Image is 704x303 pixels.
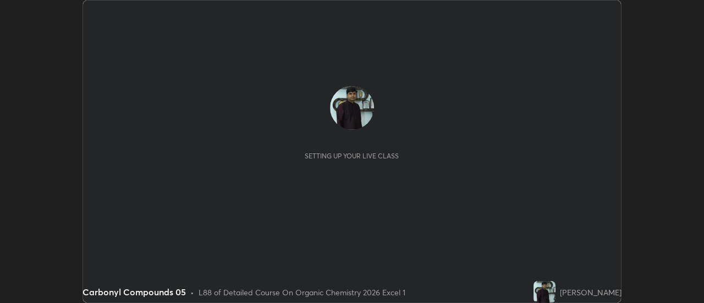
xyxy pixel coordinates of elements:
img: 70a7b9c5bbf14792b649b16145bbeb89.jpg [330,86,374,130]
img: 70a7b9c5bbf14792b649b16145bbeb89.jpg [533,281,555,303]
div: Setting up your live class [305,152,399,160]
div: Carbonyl Compounds 05 [82,285,186,299]
div: L88 of Detailed Course On Organic Chemistry 2026 Excel 1 [199,287,405,298]
div: • [190,287,194,298]
div: [PERSON_NAME] [560,287,621,298]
